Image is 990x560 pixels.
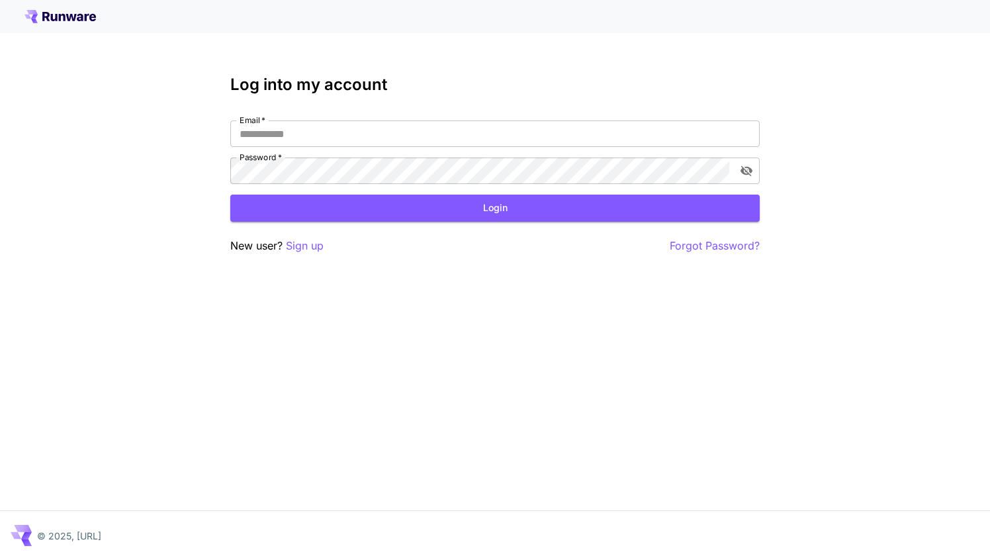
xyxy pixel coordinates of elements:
button: toggle password visibility [735,159,758,183]
button: Sign up [286,238,324,254]
p: © 2025, [URL] [37,529,101,543]
p: New user? [230,238,324,254]
button: Forgot Password? [670,238,760,254]
button: Login [230,195,760,222]
h3: Log into my account [230,75,760,94]
label: Password [240,152,282,163]
label: Email [240,115,265,126]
